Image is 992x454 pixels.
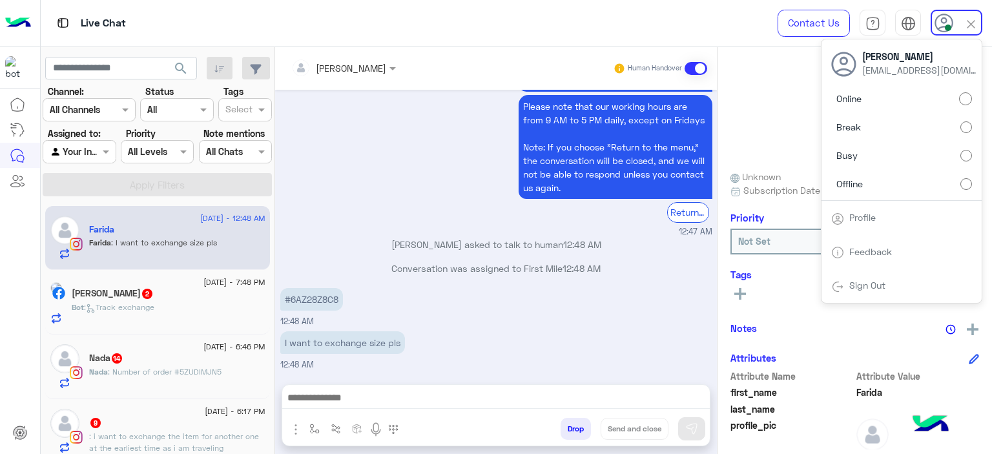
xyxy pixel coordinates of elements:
img: Instagram [70,238,83,251]
img: 317874714732967 [5,56,28,79]
img: send voice note [368,422,384,437]
button: search [165,57,197,85]
span: 12:48 AM [280,360,314,369]
small: Human Handover [628,63,682,74]
span: last_name [730,402,854,416]
h6: Priority [730,212,764,223]
span: Bot [72,302,84,312]
input: Online [959,92,972,105]
img: hulul-logo.png [908,402,953,448]
span: [EMAIL_ADDRESS][DOMAIN_NAME] [862,63,978,77]
h5: Nada [89,353,123,364]
label: Tags [223,85,243,98]
img: defaultAdmin.png [50,409,79,438]
p: [PERSON_NAME] asked to talk to human [280,238,712,251]
span: search [173,61,189,76]
span: 12:48 AM [563,263,601,274]
img: send message [685,422,698,435]
img: add [967,324,978,335]
span: 12:48 AM [280,316,314,326]
h6: Notes [730,322,757,334]
img: make a call [388,424,398,435]
img: Trigger scenario [331,424,341,434]
input: Busy [960,150,972,161]
label: Status [145,85,174,98]
span: Farida [89,238,111,247]
span: Unknown [730,170,781,183]
span: Break [836,120,861,134]
p: 24/8/2025, 12:47 AM [519,95,712,199]
div: Return to Main Menu [667,202,709,222]
span: Farida [856,386,980,399]
span: [DATE] - 6:46 PM [203,341,265,353]
img: Instagram [70,431,83,444]
a: tab [860,10,885,37]
button: create order [347,418,368,439]
p: 24/8/2025, 12:48 AM [280,331,405,354]
img: send attachment [288,422,304,437]
img: tab [831,280,844,293]
span: Attribute Name [730,369,854,383]
label: Note mentions [203,127,265,140]
img: defaultAdmin.png [50,216,79,245]
span: Nada [89,367,108,377]
img: defaultAdmin.png [50,344,79,373]
p: Conversation was assigned to First Mile [280,262,712,275]
img: picture [50,282,62,294]
img: create order [352,424,362,434]
h6: Attributes [730,352,776,364]
button: Trigger scenario [325,418,347,439]
img: tab [831,212,844,225]
img: notes [945,324,956,335]
span: : Track exchange [84,302,154,312]
span: 9 [90,418,101,428]
img: tab [55,15,71,31]
span: 14 [112,353,122,364]
span: [DATE] - 6:17 PM [205,406,265,417]
span: Busy [836,149,858,162]
span: first_name [730,386,854,399]
span: profile_pic [730,418,854,448]
span: i want to exchange the item for another one at the earliest time as i am traveling [89,431,259,453]
span: [DATE] - 7:48 PM [203,276,265,288]
label: Channel: [48,85,84,98]
p: Live Chat [81,15,126,32]
label: Assigned to: [48,127,101,140]
a: Feedback [849,246,892,257]
span: Offline [836,177,863,191]
img: select flow [309,424,320,434]
img: defaultAdmin.png [856,418,889,451]
h5: Farida [89,224,114,235]
button: select flow [304,418,325,439]
a: Contact Us [778,10,850,37]
img: tab [831,246,844,259]
a: Sign Out [849,280,885,291]
span: I want to exchange size pls [111,238,217,247]
span: 2 [142,289,152,299]
span: 12:48 AM [563,239,601,250]
button: Apply Filters [43,173,272,196]
img: tab [865,16,880,31]
p: 24/8/2025, 12:48 AM [280,288,343,311]
span: [PERSON_NAME] [862,50,978,63]
img: Logo [5,10,31,37]
h5: Heba Elmahdy [72,288,154,299]
img: tab [901,16,916,31]
span: Subscription Date : [DATE] [743,183,855,197]
span: Number of order #5ZUDIMJN5 [108,367,222,377]
input: Offline [960,178,972,190]
button: Send and close [601,418,668,440]
span: [DATE] - 12:48 AM [200,212,265,224]
span: 12:47 AM [679,226,712,238]
h6: Tags [730,269,979,280]
input: Break [960,121,972,133]
button: Drop [561,418,591,440]
img: Instagram [70,366,83,379]
span: Attribute Value [856,369,980,383]
a: Profile [849,212,876,223]
div: Select [223,102,253,119]
label: Priority [126,127,156,140]
img: Facebook [52,287,65,300]
img: close [964,17,978,32]
span: Online [836,92,862,105]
